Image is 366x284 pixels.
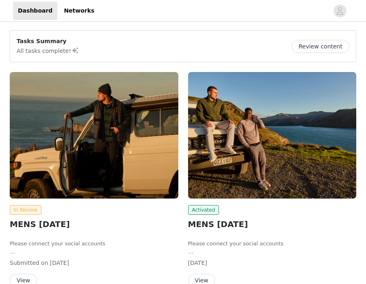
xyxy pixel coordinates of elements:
[17,46,79,55] p: All tasks complete!
[50,260,69,266] span: [DATE]
[10,72,178,199] img: Fabletics
[188,240,357,248] li: Please connect your social accounts
[188,260,207,266] span: [DATE]
[10,240,178,248] li: Please connect your social accounts
[59,2,99,20] a: Networks
[188,277,215,284] a: View
[10,260,48,266] span: Submitted on
[188,218,357,230] h2: MENS [DATE]
[13,2,57,20] a: Dashboard
[188,72,357,199] img: Fabletics
[10,205,41,215] span: In Review
[336,4,344,17] div: avatar
[10,277,37,284] a: View
[188,205,219,215] span: Activated
[17,37,79,46] p: Tasks Summary
[292,40,349,53] button: Review content
[10,218,178,230] h2: MENS [DATE]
